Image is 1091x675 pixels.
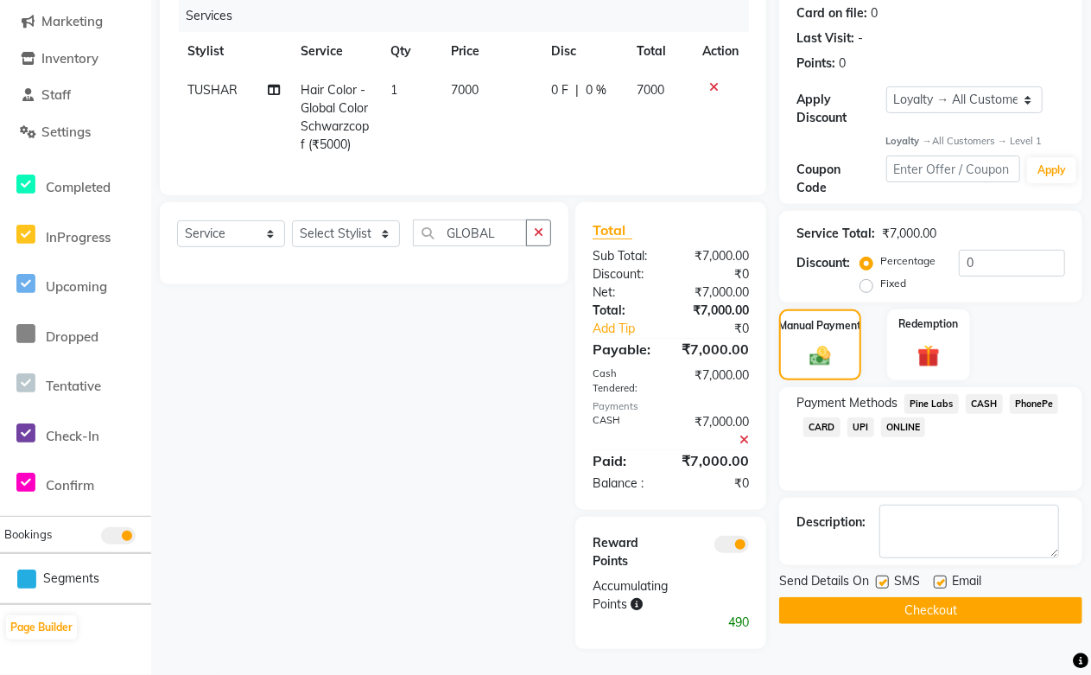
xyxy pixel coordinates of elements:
span: Payment Methods [796,394,898,412]
div: Coupon Code [796,161,886,197]
div: Apply Discount [796,91,886,127]
a: Staff [4,86,147,105]
div: ₹7,000.00 [882,225,936,243]
div: CASH [580,413,671,449]
img: _gift.svg [910,342,946,370]
div: Balance : [580,474,671,493]
input: Search or Scan [413,220,527,246]
div: Card on file: [796,4,867,22]
span: 0 % [586,81,606,99]
div: Last Visit: [796,29,854,48]
span: Upcoming [46,278,107,295]
span: UPI [847,417,874,437]
button: Page Builder [6,615,77,640]
button: Apply [1027,157,1076,183]
span: PhonePe [1010,394,1059,414]
span: SMS [894,572,920,594]
div: Payable: [580,339,669,360]
div: Discount: [796,254,850,272]
span: 7000 [637,82,665,98]
label: Fixed [880,276,906,291]
div: Payments [593,399,749,414]
span: Settings [41,124,91,140]
a: Add Tip [580,320,686,338]
div: 0 [839,54,846,73]
div: ₹7,000.00 [671,283,763,302]
div: ₹7,000.00 [671,413,763,449]
div: Net: [580,283,671,302]
div: Reward Points [580,534,671,570]
div: - [858,29,863,48]
span: Staff [41,86,71,103]
span: Hair Color - Global Color Schwarzcopf (₹5000) [301,82,369,152]
span: Marketing [41,13,103,29]
span: ONLINE [881,417,926,437]
span: InProgress [46,229,111,245]
div: ₹0 [671,265,763,283]
th: Disc [541,32,627,71]
span: 1 [391,82,398,98]
span: Total [593,221,632,239]
div: Total: [580,302,671,320]
div: All Customers → Level 1 [886,134,1065,149]
div: Cash Tendered: [580,366,671,396]
div: Sub Total: [580,247,671,265]
div: Description: [796,513,866,532]
span: Bookings [4,527,52,541]
span: TUSHAR [187,82,238,98]
label: Percentage [880,253,936,269]
div: ₹7,000.00 [671,247,763,265]
th: Qty [381,32,441,71]
div: ₹0 [686,320,762,338]
label: Redemption [898,316,958,332]
span: Segments [43,570,99,588]
span: | [575,81,579,99]
div: 0 [871,4,878,22]
label: Manual Payment [779,318,862,334]
div: 490 [580,614,762,632]
div: Discount: [580,265,671,283]
span: Inventory [41,50,98,67]
div: ₹7,000.00 [669,339,762,360]
span: 0 F [551,81,568,99]
button: Checkout [779,597,1082,624]
span: Tentative [46,378,101,394]
div: Accumulating Points [580,577,716,614]
a: Inventory [4,49,147,69]
div: ₹0 [671,474,763,493]
th: Price [441,32,541,71]
div: Service Total: [796,225,875,243]
span: CASH [966,394,1003,414]
div: ₹7,000.00 [669,450,762,471]
th: Action [692,32,749,71]
input: Enter Offer / Coupon Code [886,156,1021,182]
span: 7000 [451,82,479,98]
a: Marketing [4,12,147,32]
div: ₹7,000.00 [671,366,763,396]
span: Email [952,572,981,594]
div: Paid: [580,450,669,471]
span: Pine Labs [904,394,959,414]
a: Settings [4,123,147,143]
span: Completed [46,179,111,195]
span: CARD [803,417,840,437]
th: Service [290,32,381,71]
div: Points: [796,54,835,73]
div: ₹7,000.00 [671,302,763,320]
strong: Loyalty → [886,135,932,147]
span: Check-In [46,428,99,444]
th: Stylist [177,32,290,71]
th: Total [627,32,692,71]
span: Confirm [46,477,94,494]
span: Dropped [46,328,98,345]
span: Send Details On [779,572,869,594]
img: _cash.svg [803,344,836,367]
